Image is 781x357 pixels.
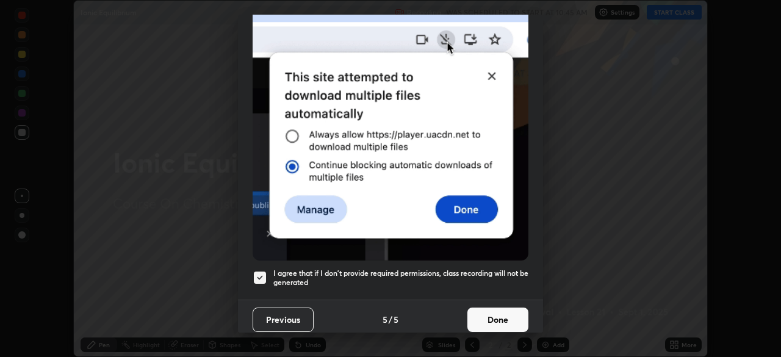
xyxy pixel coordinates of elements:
h4: / [389,313,392,326]
h4: 5 [383,313,387,326]
button: Done [467,308,528,332]
h4: 5 [394,313,398,326]
h5: I agree that if I don't provide required permissions, class recording will not be generated [273,269,528,287]
button: Previous [253,308,314,332]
